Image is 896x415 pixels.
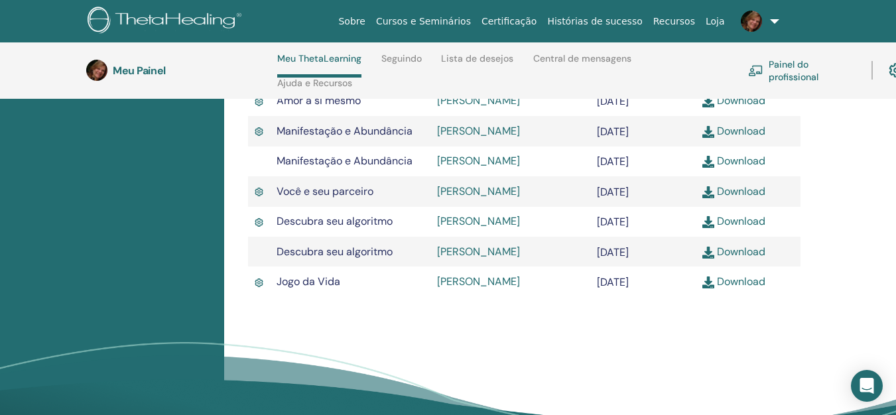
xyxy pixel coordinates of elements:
font: Download [717,154,765,168]
div: Open Intercom Messenger [851,370,883,402]
font: [DATE] [597,154,629,168]
font: Recursos [653,16,695,27]
font: Cursos e Seminários [376,16,471,27]
a: Download [702,214,765,228]
font: Painel do profissional [769,58,818,83]
font: Amor a si mesmo [277,93,361,107]
a: Painel do profissional [748,56,856,85]
font: [DATE] [597,125,629,139]
a: Cursos e Seminários [371,9,476,34]
font: Central de mensagens [533,52,631,64]
img: download.svg [702,247,714,259]
img: download.svg [702,95,714,107]
img: chalkboard-teacher.svg [748,65,763,76]
font: Descubra seu algoritmo [277,214,393,228]
a: [PERSON_NAME] [437,93,520,107]
font: [DATE] [597,275,629,289]
img: default.png [741,11,762,32]
a: [PERSON_NAME] [437,184,520,198]
font: Manifestação e Abundância [277,154,413,168]
font: [DATE] [597,245,629,259]
font: Certificação [481,16,537,27]
a: Download [702,245,765,259]
img: logo.png [88,7,246,36]
font: Você e seu parceiro [277,184,373,198]
font: [DATE] [597,94,629,108]
font: Download [717,245,765,259]
font: Download [717,274,765,288]
font: Meu ThetaLearning [277,52,361,64]
a: [PERSON_NAME] [437,274,520,288]
a: Meu ThetaLearning [277,53,361,78]
font: Meu Painel [113,64,166,78]
font: [DATE] [597,185,629,199]
img: download.svg [702,126,714,138]
a: [PERSON_NAME] [437,214,520,228]
font: Download [717,184,765,198]
img: Certificado Ativo [255,276,263,289]
img: default.png [86,60,107,81]
font: Loja [706,16,725,27]
font: Lista de desejos [441,52,513,64]
font: Download [717,93,765,107]
a: Loja [700,9,730,34]
img: download.svg [702,156,714,168]
font: Histórias de sucesso [547,16,642,27]
a: Lista de desejos [441,53,513,74]
font: [DATE] [597,215,629,229]
font: Descubra seu algoritmo [277,245,393,259]
a: [PERSON_NAME] [437,124,520,138]
a: Download [702,93,765,107]
img: download.svg [702,276,714,288]
img: Certificado Ativo [255,95,263,108]
a: Certificação [476,9,542,34]
img: Certificado Ativo [255,216,263,229]
a: Download [702,154,765,168]
font: Download [717,124,765,138]
a: Recursos [648,9,700,34]
a: Download [702,274,765,288]
font: Manifestação e Abundância [277,124,413,138]
a: Histórias de sucesso [542,9,647,34]
a: [PERSON_NAME] [437,245,520,259]
font: Download [717,214,765,228]
font: Sobre [338,16,365,27]
a: Download [702,184,765,198]
a: Seguindo [381,53,422,74]
a: Ajuda e Recursos [277,78,352,99]
img: download.svg [702,186,714,198]
font: Ajuda e Recursos [277,77,352,89]
font: Jogo da Vida [277,274,340,288]
img: Certificado Ativo [255,186,263,198]
img: Certificado Ativo [255,125,263,138]
a: Sobre [333,9,370,34]
a: Central de mensagens [533,53,631,74]
a: Download [702,124,765,138]
font: Seguindo [381,52,422,64]
img: download.svg [702,216,714,228]
a: [PERSON_NAME] [437,154,520,168]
